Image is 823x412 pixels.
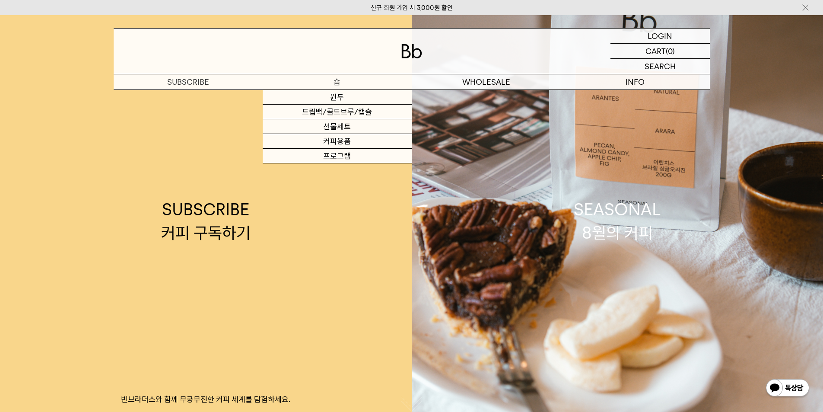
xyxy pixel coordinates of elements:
a: SUBSCRIBE [114,74,263,89]
a: 선물세트 [263,119,412,134]
a: LOGIN [610,29,710,44]
img: 로고 [401,44,422,58]
a: 커피용품 [263,134,412,149]
p: WHOLESALE [412,74,561,89]
p: LOGIN [648,29,672,43]
p: SEARCH [645,59,676,74]
div: SEASONAL 8월의 커피 [574,198,661,244]
p: (0) [666,44,675,58]
div: SUBSCRIBE 커피 구독하기 [161,198,251,244]
a: 프로그램 [263,149,412,163]
a: 신규 회원 가입 시 3,000원 할인 [371,4,453,12]
p: INFO [561,74,710,89]
a: CART (0) [610,44,710,59]
img: 카카오톡 채널 1:1 채팅 버튼 [765,378,810,399]
a: 원두 [263,90,412,105]
a: 드립백/콜드브루/캡슐 [263,105,412,119]
a: 숍 [263,74,412,89]
p: CART [645,44,666,58]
